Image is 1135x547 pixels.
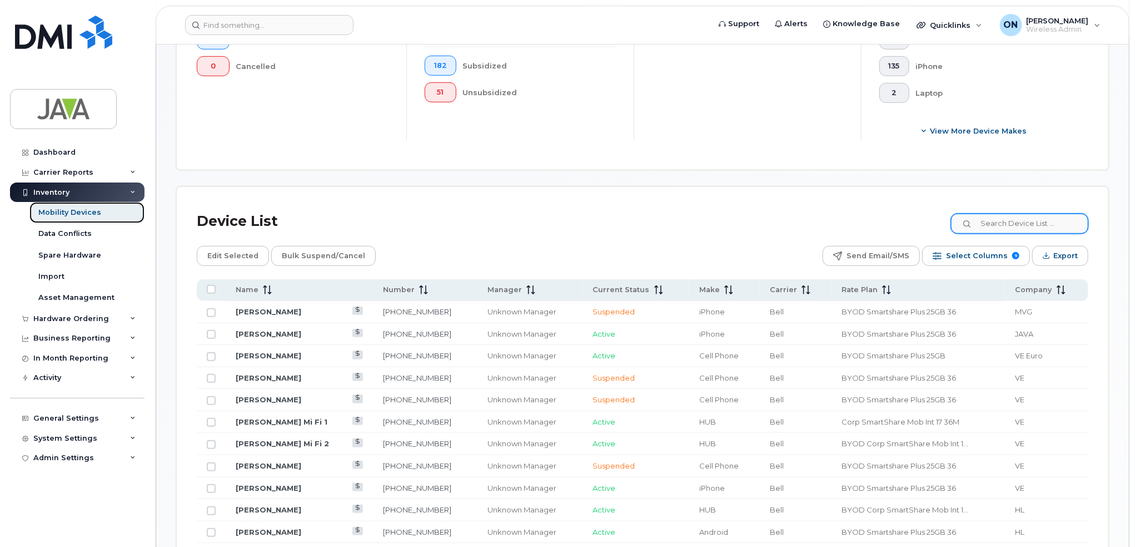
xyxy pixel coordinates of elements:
div: Device List [197,207,278,236]
div: Unknown Manager [487,505,573,515]
div: Unknown Manager [487,438,573,449]
a: View Last Bill [352,527,363,535]
span: BYOD Smartshare Plus 25GB [842,351,945,360]
span: Active [593,417,616,426]
span: Name [236,285,258,295]
button: Export [1032,246,1088,266]
div: Unknown Manager [487,461,573,471]
a: View Last Bill [352,373,363,381]
span: iPhone [699,329,725,338]
span: Active [593,484,616,492]
span: Suspended [593,395,635,404]
a: View Last Bill [352,351,363,359]
a: [PHONE_NUMBER] [383,461,451,470]
a: [PERSON_NAME] [236,395,301,404]
a: [PHONE_NUMBER] [383,439,451,448]
span: Android [699,528,728,536]
a: [PERSON_NAME] Mi Fi 1 [236,417,327,426]
button: Bulk Suspend/Cancel [271,246,376,266]
a: [PHONE_NUMBER] [383,395,451,404]
a: View Last Bill [352,307,363,315]
span: Cell Phone [699,395,739,404]
span: MVG [1015,307,1033,316]
a: [PHONE_NUMBER] [383,417,451,426]
a: [PERSON_NAME] [236,505,301,514]
span: 0 [206,62,220,71]
button: 2 [879,83,909,103]
span: 9 [1012,252,1019,259]
span: BYOD Smartshare Plus 25GB 36 [842,329,956,338]
span: Bell [770,351,784,360]
button: 51 [425,82,456,102]
span: BYOD Smartshare Plus 25GB 36 [842,528,956,536]
span: Number [383,285,415,295]
a: [PERSON_NAME] [236,329,301,338]
span: Export [1053,248,1078,264]
span: Company [1015,285,1052,295]
div: Unknown Manager [487,307,573,317]
span: HUB [699,439,716,448]
a: [PERSON_NAME] [236,307,301,316]
span: BYOD Smartshare Plus 25GB 36 [842,395,956,404]
span: Bell [770,417,784,426]
div: Subsidized [463,56,616,76]
span: Manager [487,285,522,295]
span: iPhone [699,484,725,492]
span: BYOD Corp SmartShare Mob Int 10 [842,505,968,514]
span: HL [1015,505,1025,514]
span: View More Device Makes [930,126,1027,136]
span: Bell [770,395,784,404]
span: BYOD Corp SmartShare Mob Int 10 [842,439,968,448]
div: Unknown Manager [487,395,573,405]
a: [PERSON_NAME] [236,351,301,360]
a: Alerts [767,13,815,35]
span: 2 [889,88,900,97]
span: Bell [770,528,784,536]
a: [PHONE_NUMBER] [383,528,451,536]
span: VE [1015,395,1025,404]
span: Cell Phone [699,373,739,382]
input: Find something... [185,15,354,35]
span: 135 [889,62,900,71]
a: [PHONE_NUMBER] [383,307,451,316]
div: Quicklinks [909,14,990,36]
a: [PHONE_NUMBER] [383,484,451,492]
span: Bell [770,439,784,448]
a: Knowledge Base [815,13,908,35]
span: Suspended [593,373,635,382]
span: JAVA [1015,329,1034,338]
span: Select Columns [946,248,1008,264]
a: [PHONE_NUMBER] [383,351,451,360]
div: iPhone [916,56,1071,76]
span: Active [593,329,616,338]
a: View Last Bill [352,505,363,513]
span: VE Euro [1015,351,1043,360]
div: Unsubsidized [463,82,616,102]
span: Active [593,351,616,360]
span: Bulk Suspend/Cancel [282,248,365,264]
span: Bell [770,461,784,470]
span: Edit Selected [207,248,258,264]
span: Cell Phone [699,461,739,470]
span: Suspended [593,461,635,470]
span: Active [593,505,616,514]
span: VE [1015,484,1025,492]
span: HL [1015,528,1025,536]
button: 135 [879,56,909,76]
a: View Last Bill [352,329,363,337]
span: HUB [699,505,716,514]
span: Alerts [784,18,808,29]
span: Active [593,439,616,448]
div: Laptop [916,83,1071,103]
span: Quicklinks [930,21,970,29]
span: Bell [770,505,784,514]
a: View Last Bill [352,395,363,403]
button: Edit Selected [197,246,269,266]
span: Bell [770,329,784,338]
span: Wireless Admin [1027,25,1089,34]
span: iPhone [699,307,725,316]
a: View Last Bill [352,483,363,491]
span: BYOD Smartshare Plus 25GB 36 [842,484,956,492]
span: VE [1015,417,1025,426]
span: Carrier [770,285,797,295]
